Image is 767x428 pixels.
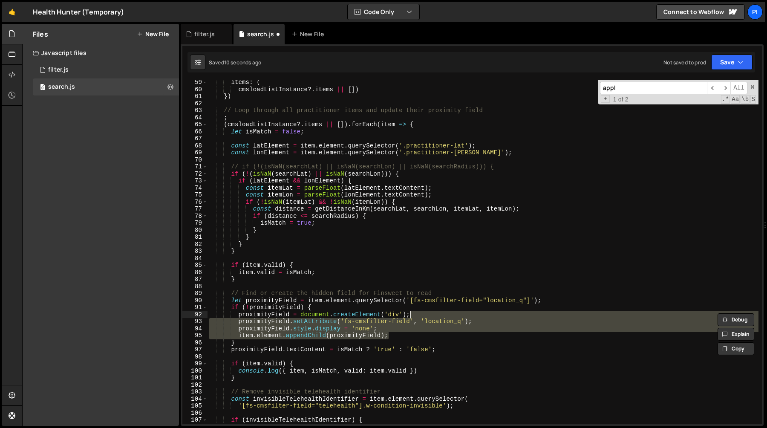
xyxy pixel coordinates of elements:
div: Saved [209,59,261,66]
div: 105 [182,402,208,410]
button: Explain [718,328,754,341]
div: 85 [182,262,208,269]
div: 59 [182,79,208,86]
div: Javascript files [23,44,179,61]
div: 80 [182,227,208,234]
div: 84 [182,255,208,262]
div: Not saved to prod [663,59,706,66]
div: search.js [247,30,274,38]
h2: Files [33,29,48,39]
div: 98 [182,353,208,361]
div: 86 [182,269,208,276]
div: 102 [182,382,208,389]
a: 🤙 [2,2,23,22]
div: 77 [182,205,208,213]
div: 62 [182,100,208,107]
div: 82 [182,241,208,248]
div: New File [291,30,327,38]
span: 1 of 2 [610,96,632,103]
div: 78 [182,213,208,220]
button: Copy [718,342,754,355]
div: 89 [182,290,208,297]
div: 104 [182,396,208,403]
span: RegExp Search [721,95,730,104]
div: 101 [182,374,208,382]
div: 63 [182,107,208,114]
button: Save [711,55,753,70]
a: Pi [747,4,763,20]
span: CaseSensitive Search [731,95,740,104]
div: 64 [182,114,208,121]
div: 91 [182,304,208,311]
div: filter.js [194,30,215,38]
div: 97 [182,346,208,353]
div: 87 [182,276,208,283]
div: search.js [48,83,75,91]
div: 73 [182,177,208,185]
div: 65 [182,121,208,128]
div: 100 [182,367,208,375]
span: Alt-Enter [730,82,747,94]
input: Search for [600,82,707,94]
div: 74 [182,185,208,192]
div: 92 [182,311,208,318]
div: 96 [182,339,208,347]
button: New File [137,31,169,38]
div: 99 [182,360,208,367]
div: 16494/44708.js [33,61,179,78]
div: 60 [182,86,208,93]
div: 72 [182,171,208,178]
div: 93 [182,318,208,325]
div: 75 [182,191,208,199]
div: 10 seconds ago [224,59,261,66]
div: 88 [182,283,208,290]
div: 106 [182,410,208,417]
div: 16494/45041.js [33,78,179,95]
button: Debug [718,313,754,326]
div: 67 [182,135,208,142]
div: 76 [182,199,208,206]
div: 69 [182,149,208,156]
span: Whole Word Search [741,95,750,104]
span: 0 [40,84,45,91]
span: Search In Selection [750,95,756,104]
div: filter.js [48,66,69,74]
div: 95 [182,332,208,339]
div: Health Hunter (Temporary) [33,7,124,17]
div: 107 [182,416,208,424]
div: 103 [182,388,208,396]
div: 94 [182,325,208,333]
div: 66 [182,128,208,136]
div: 79 [182,220,208,227]
div: 90 [182,297,208,304]
span: ​ [707,82,719,94]
button: Code Only [348,4,419,20]
div: 70 [182,156,208,164]
span: Toggle Replace mode [601,95,610,103]
div: 81 [182,234,208,241]
div: 71 [182,163,208,171]
a: Connect to Webflow [656,4,745,20]
span: ​ [719,82,731,94]
div: 68 [182,142,208,150]
div: 61 [182,93,208,100]
div: 83 [182,248,208,255]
